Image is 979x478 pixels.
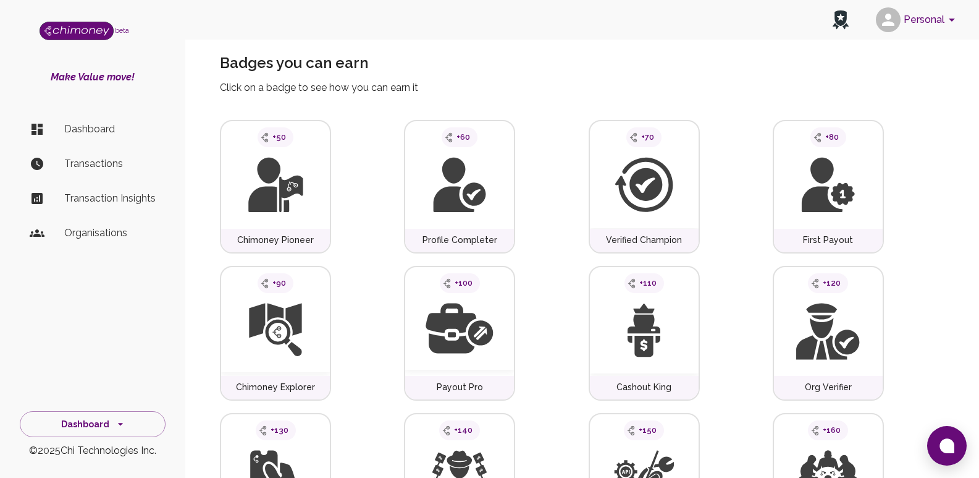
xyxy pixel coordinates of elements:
span: +120 [815,277,848,289]
p: Organisations [64,226,156,241]
img: Logo [40,22,114,40]
button: account of current user [871,4,964,36]
span: beta [115,27,129,34]
h6: Cashout King [616,381,671,395]
button: Dashboard [20,411,166,438]
p: Dashboard [64,122,156,137]
span: +130 [263,424,296,437]
span: +160 [815,424,848,437]
h5: Badges you can earn [220,53,944,73]
h6: Org Verifier [805,381,852,395]
span: +80 [818,131,846,143]
h6: First Payout [803,234,853,247]
button: Open chat window [927,426,967,466]
p: Transaction Insights [64,191,156,206]
h6: Chimoney Explorer [236,381,315,395]
h6: Profile Completer [422,234,497,247]
h6: Verified Champion [606,234,682,247]
span: +110 [632,277,664,289]
h6: Chimoney Pioneer [237,234,314,247]
span: +90 [265,277,293,289]
span: +140 [447,424,480,437]
span: +60 [449,131,477,143]
span: +150 [631,424,664,437]
span: +70 [634,131,662,143]
p: Transactions [64,156,156,171]
h6: Payout Pro [437,381,483,395]
span: Click on a badge to see how you can earn it [220,80,944,95]
span: +50 [265,131,293,143]
span: +100 [447,277,480,289]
